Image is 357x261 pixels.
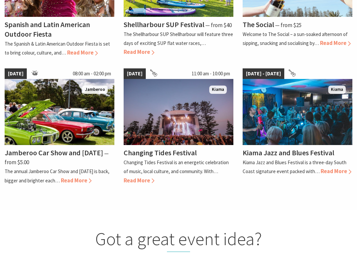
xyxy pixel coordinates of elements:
span: [DATE] [5,68,27,79]
h4: Kiama Jazz and Blues Festival [243,148,334,157]
span: Read More [124,177,154,184]
span: Read More [321,168,351,175]
img: Kiama Bowling Club [243,79,352,145]
span: Kiama [209,86,227,94]
span: Kiama [328,86,346,94]
a: [DATE] - [DATE] Kiama Bowling Club Kiama Kiama Jazz and Blues Festival Kiama Jazz and Blues Festi... [243,68,352,185]
p: The Shellharbour SUP Shellharbour will feature three days of exciting SUP flat water races,… [124,31,233,46]
h4: Shellharbour SUP Festival [124,20,204,29]
span: Jamberoo [82,86,108,94]
p: The Spanish & Latin American Outdoor Fiesta is set to bring colour, culture, and… [5,41,110,56]
span: ⁠— from $25 [275,21,301,29]
h4: Jamberoo Car Show and [DATE] [5,148,103,157]
span: 08:00 am - 02:00 pm [69,68,114,79]
h4: Spanish and Latin American Outdoor Fiesta [5,20,90,39]
a: [DATE] 11:00 am - 10:00 pm Changing Tides Main Stage Kiama Changing Tides Festival Changing Tides... [124,68,233,185]
span: [DATE] [124,68,146,79]
h2: Got a great event idea? [3,228,354,252]
p: Changing Tides Festival is an energetic celebration of music, local culture, and community. With… [124,159,229,174]
span: ⁠— from $40 [205,21,232,29]
img: Jamberoo Car Show [5,79,114,145]
h4: The Social [243,20,274,29]
span: Read More [67,49,98,56]
p: The annual Jamberoo Car Show and [DATE] is back, bigger and brighter each… [5,168,109,183]
p: Kiama Jazz and Blues Festival is a three-day South Coast signature event packed with… [243,159,346,174]
img: Changing Tides Main Stage [124,79,233,145]
span: Read More [320,39,351,47]
span: [DATE] - [DATE] [243,68,284,79]
span: 11:00 am - 10:00 pm [188,68,233,79]
span: Read More [124,48,154,56]
h4: Changing Tides Festival [124,148,197,157]
span: Read More [61,177,92,184]
p: Welcome to The Social – a sun-soaked afternoon of sipping, snacking and socialising by… [243,31,348,46]
a: [DATE] 08:00 am - 02:00 pm Jamberoo Car Show Jamberoo Jamberoo Car Show and [DATE] ⁠— from $5.00 ... [5,68,114,185]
